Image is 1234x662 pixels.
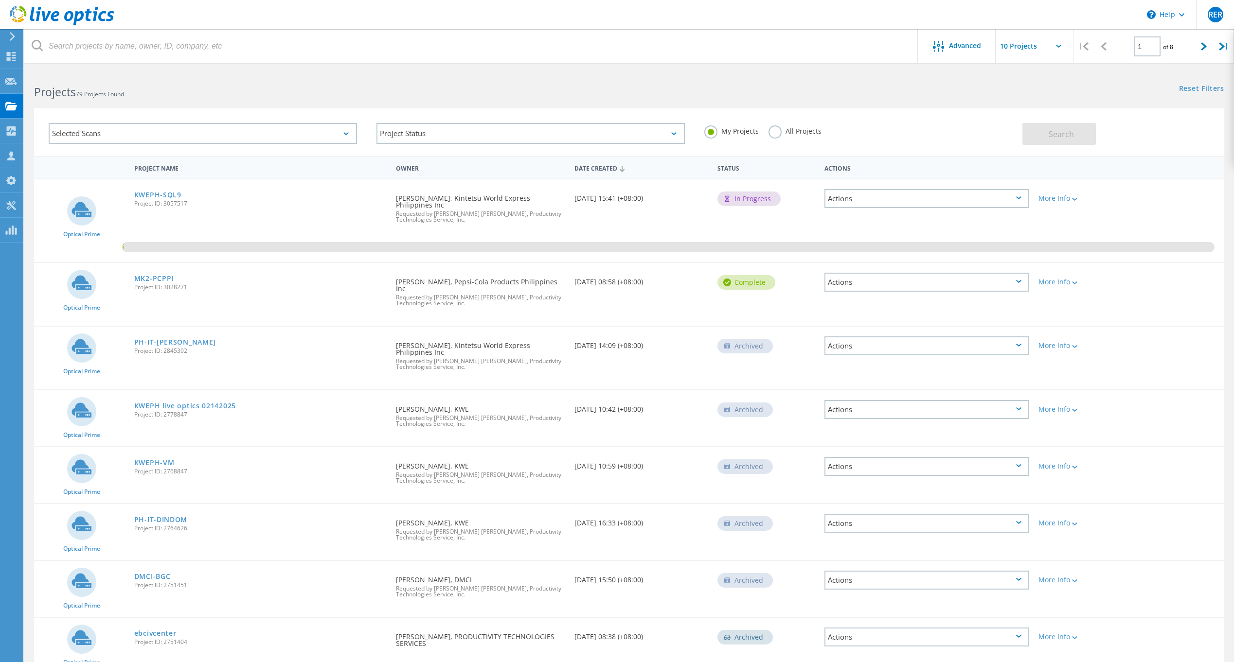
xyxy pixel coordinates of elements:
[63,305,100,311] span: Optical Prime
[824,400,1029,419] div: Actions
[49,123,357,144] div: Selected Scans
[1179,85,1224,93] a: Reset Filters
[1038,406,1124,413] div: More Info
[391,390,570,436] div: [PERSON_NAME], KWE
[391,618,570,657] div: [PERSON_NAME], PRODUCTIVITY TECHNOLOGIES SERVICES
[134,201,386,207] span: Project ID: 3057517
[717,275,775,290] div: Complete
[396,295,565,306] span: Requested by [PERSON_NAME] [PERSON_NAME], Productivity Technologies Service, Inc.
[134,469,386,474] span: Project ID: 2768847
[717,402,773,417] div: Archived
[34,84,76,100] b: Projects
[76,90,124,98] span: 79 Projects Found
[824,336,1029,355] div: Actions
[717,459,773,474] div: Archived
[570,447,713,479] div: [DATE] 10:59 (+08:00)
[63,368,100,374] span: Optical Prime
[1038,633,1124,640] div: More Info
[134,192,181,198] a: KWEPH-SQL9
[391,561,570,607] div: [PERSON_NAME], DMCI
[391,263,570,316] div: [PERSON_NAME], Pepsi-Cola Products Philippines Inc
[63,546,100,552] span: Optical Prime
[391,504,570,550] div: [PERSON_NAME], KWE
[396,358,565,370] span: Requested by [PERSON_NAME] [PERSON_NAME], Productivity Technologies Service, Inc.
[10,20,114,27] a: Live Optics Dashboard
[134,284,386,290] span: Project ID: 3028271
[713,158,820,176] div: Status
[1038,195,1124,202] div: More Info
[391,447,570,493] div: [PERSON_NAME], KWE
[396,472,565,484] span: Requested by [PERSON_NAME] [PERSON_NAME], Productivity Technologies Service, Inc.
[717,630,773,645] div: Archived
[63,603,100,609] span: Optical Prime
[717,573,773,588] div: Archived
[820,158,1034,176] div: Actions
[570,390,713,422] div: [DATE] 10:42 (+08:00)
[769,125,822,135] label: All Projects
[570,561,713,593] div: [DATE] 15:50 (+08:00)
[824,514,1029,533] div: Actions
[570,618,713,650] div: [DATE] 08:38 (+08:00)
[717,192,781,206] div: In Progress
[570,504,713,536] div: [DATE] 16:33 (+08:00)
[134,630,177,637] a: ebcivcenter
[1022,123,1096,145] button: Search
[134,412,386,418] span: Project ID: 2778847
[396,529,565,540] span: Requested by [PERSON_NAME] [PERSON_NAME], Productivity Technologies Service, Inc.
[824,571,1029,590] div: Actions
[717,339,773,353] div: Archived
[824,457,1029,476] div: Actions
[1208,11,1222,18] span: RER
[949,42,981,49] span: Advanced
[1038,463,1124,470] div: More Info
[1038,520,1124,526] div: More Info
[122,242,123,251] span: 0.1%
[824,627,1029,646] div: Actions
[717,516,773,531] div: Archived
[129,158,391,176] div: Project Name
[570,327,713,359] div: [DATE] 14:09 (+08:00)
[1163,43,1173,51] span: of 8
[1038,576,1124,583] div: More Info
[391,179,570,232] div: [PERSON_NAME], Kintetsu World Express Philippines Inc
[134,275,174,282] a: MK2-PCPPI
[134,339,216,346] a: PH-IT-[PERSON_NAME]
[134,639,386,645] span: Project ID: 2751404
[134,348,386,354] span: Project ID: 2845392
[134,516,187,523] a: PH-IT-DINDOM
[134,573,171,580] a: DMCI-BGC
[396,211,565,223] span: Requested by [PERSON_NAME] [PERSON_NAME], Productivity Technologies Service, Inc.
[824,273,1029,292] div: Actions
[63,231,100,237] span: Optical Prime
[1214,29,1234,64] div: |
[1073,29,1093,64] div: |
[704,125,759,135] label: My Projects
[570,263,713,295] div: [DATE] 08:58 (+08:00)
[134,582,386,588] span: Project ID: 2751451
[1147,10,1156,19] svg: \n
[570,179,713,211] div: [DATE] 15:41 (+08:00)
[376,123,685,144] div: Project Status
[391,158,570,176] div: Owner
[63,489,100,495] span: Optical Prime
[24,29,918,63] input: Search projects by name, owner, ID, company, etc
[570,158,713,177] div: Date Created
[824,189,1029,208] div: Actions
[134,459,175,466] a: KWEPH-VM
[1049,129,1074,139] span: Search
[1038,279,1124,285] div: More Info
[63,432,100,438] span: Optical Prime
[396,415,565,427] span: Requested by [PERSON_NAME] [PERSON_NAME], Productivity Technologies Service, Inc.
[134,525,386,531] span: Project ID: 2764626
[1038,342,1124,349] div: More Info
[396,586,565,597] span: Requested by [PERSON_NAME] [PERSON_NAME], Productivity Technologies Service, Inc.
[391,327,570,380] div: [PERSON_NAME], Kintetsu World Express Philippines Inc
[134,402,236,409] a: KWEPH live optics 02142025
